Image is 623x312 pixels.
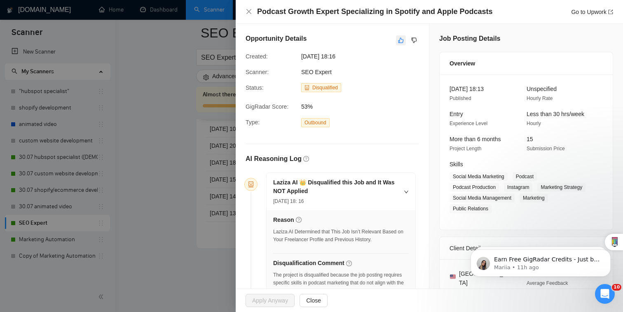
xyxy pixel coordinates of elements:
h5: Reason [273,216,294,224]
img: Profile image for Nazar [119,13,136,30]
span: Scanner: [246,69,269,75]
span: Hourly Rate [527,95,553,101]
button: like [396,35,406,45]
div: Laziza AI Determined that This Job Isn’t Relevant Based on Your Freelancer Profile and Previous H... [273,228,409,244]
span: question-circle [296,217,302,223]
span: Marketing Strategy [537,183,586,192]
div: Ask a question [17,179,138,188]
div: Valeriia [37,152,58,161]
span: Hello [PERSON_NAME], Thanks, for the session earlier this week. I have made a lot of changes and ... [37,144,602,151]
span: [DATE] 18:16 [301,52,425,61]
div: ✅ How To: Connect your agency to [DOMAIN_NAME] [17,226,138,243]
img: 🇺🇸 [450,274,456,279]
div: • [DATE] [60,152,83,161]
img: logo [16,16,30,29]
span: Social Media Management [450,193,515,203]
span: Skills [450,161,463,168]
span: dislike [411,37,417,44]
span: close [246,8,252,15]
h5: Job Posting Details [439,34,500,44]
h5: Laziza AI 👑 Disqualified this Job and It Was NOT Applied [273,178,399,196]
a: Go to Upworkexport [571,9,613,15]
span: Project Length [450,146,481,151]
iframe: Intercom notifications message [458,232,623,290]
h5: Opportunity Details [246,34,307,44]
button: dislike [409,35,419,45]
span: question-circle [346,261,352,266]
img: Profile image for Viktor [88,13,105,30]
span: question-circle [303,156,309,162]
span: Published [450,95,471,101]
span: Entry [450,111,463,117]
span: Messages [48,257,76,263]
span: Less than 30 hrs/week [527,111,584,117]
span: Public Relations [450,204,492,213]
button: Messages [41,236,82,269]
button: Close [246,8,252,15]
span: SEO Expert [301,69,332,75]
span: Disqualified [312,85,338,91]
span: Status: [246,84,264,91]
div: ✅ How To: Connect your agency to [DOMAIN_NAME] [12,222,153,246]
p: How can we help? [16,100,148,114]
div: Ask a question [8,172,157,195]
span: Marketing [520,193,548,203]
span: Home [11,257,30,263]
span: Social Media Marketing [450,172,508,181]
span: 10 [612,284,621,291]
h5: AI Reasoning Log [246,154,302,164]
span: Created: [246,53,268,60]
span: like [398,37,404,44]
img: Profile image for Oleksandr [104,13,120,30]
span: 53% [301,102,425,111]
span: Hourly [527,121,541,126]
span: export [608,9,613,14]
span: Overview [450,59,475,68]
button: Search for help [12,203,153,219]
img: Profile image for Valeriia [17,144,33,161]
span: Close [306,296,321,305]
span: 15 [527,136,533,142]
span: Podcast Production [450,183,499,192]
div: The project is disqualified because the job posting requires specific skills in podcast marketing... [273,271,409,310]
span: Instagram [504,183,532,192]
span: Unspecified [527,86,557,92]
div: Profile image for ValeriiaHello [PERSON_NAME], Thanks, for the session earlier this week. I have ... [9,137,156,168]
h5: Disqualification Comment [273,259,344,268]
span: Help [138,257,151,263]
span: right [404,189,409,194]
iframe: Intercom live chat [595,284,615,304]
button: Help [124,236,165,269]
span: [DATE] 18:13 [450,86,484,92]
span: Submission Price [527,146,565,151]
button: Close [300,294,328,307]
span: Tickets [93,257,113,263]
button: Tickets [82,236,124,269]
span: Podcast [513,172,537,181]
span: Experience Level [450,121,487,126]
div: Close [142,13,157,28]
p: Hi [PERSON_NAME][EMAIL_ADDRESS][DOMAIN_NAME] 👋 [16,58,148,100]
span: GigRadar Score: [246,103,288,110]
h4: Podcast Growth Expert Specializing in Spotify and Apple Podcasts [257,7,492,17]
span: Outbound [301,118,330,127]
div: Recent message [17,132,148,140]
span: More than 6 months [450,136,501,142]
span: Type: [246,119,260,126]
span: robot [304,85,309,90]
span: robot [248,182,254,187]
div: Client Details [450,237,603,259]
span: Search for help [17,207,67,215]
span: [DATE] 18: 16 [273,198,304,204]
div: Recent messageProfile image for ValeriiaHello [PERSON_NAME], Thanks, for the session earlier this... [8,125,157,168]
